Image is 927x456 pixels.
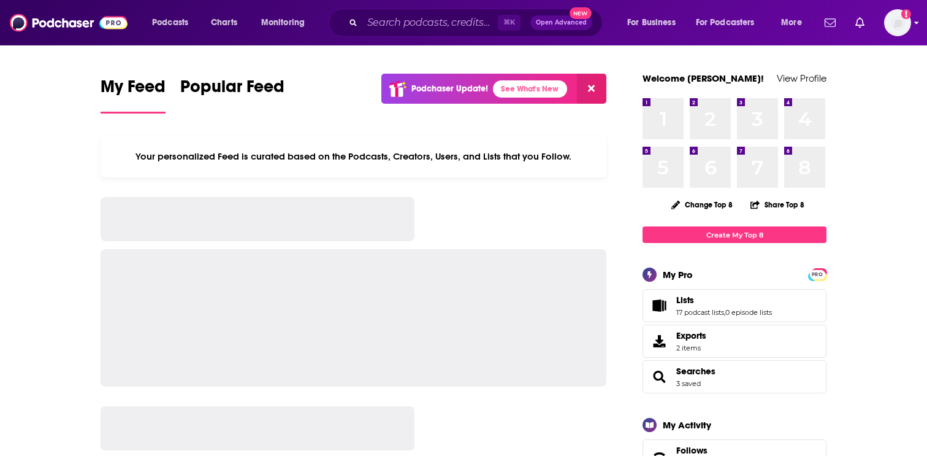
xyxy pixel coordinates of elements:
div: My Pro [663,269,693,280]
span: Logged in as EllaRoseMurphy [884,9,911,36]
button: Change Top 8 [664,197,740,212]
a: 3 saved [676,379,701,388]
span: Podcasts [152,14,188,31]
a: View Profile [777,72,826,84]
span: For Podcasters [696,14,755,31]
a: See What's New [493,80,567,98]
span: 2 items [676,344,706,352]
img: User Profile [884,9,911,36]
span: Exports [676,330,706,341]
div: Your personalized Feed is curated based on the Podcasts, Creators, Users, and Lists that you Follow. [101,136,606,177]
span: More [781,14,802,31]
a: 17 podcast lists [676,308,724,317]
p: Podchaser Update! [411,83,488,94]
a: Welcome [PERSON_NAME]! [643,72,764,84]
a: Follows [676,445,789,456]
a: Show notifications dropdown [820,12,841,33]
a: PRO [810,269,825,279]
a: Charts [203,13,245,33]
span: Searches [643,360,826,393]
a: Exports [643,325,826,358]
a: Popular Feed [180,76,284,114]
svg: Email not verified [901,9,911,19]
div: My Activity [663,419,711,431]
button: Open AdvancedNew [530,15,592,30]
button: open menu [143,13,204,33]
span: Lists [643,289,826,322]
input: Search podcasts, credits, & more... [362,13,498,33]
span: New [570,7,592,19]
span: Monitoring [261,14,305,31]
button: Show profile menu [884,9,911,36]
a: Show notifications dropdown [850,12,869,33]
span: For Business [627,14,676,31]
img: Podchaser - Follow, Share and Rate Podcasts [10,11,128,34]
a: Lists [647,297,671,314]
a: My Feed [101,76,166,114]
div: Search podcasts, credits, & more... [340,9,614,37]
a: Lists [676,295,772,306]
button: open menu [619,13,691,33]
span: , [724,308,725,317]
span: ⌘ K [498,15,521,31]
button: open menu [253,13,321,33]
span: Charts [211,14,237,31]
span: Exports [647,333,671,350]
button: Share Top 8 [750,193,805,217]
a: Create My Top 8 [643,226,826,243]
button: open menu [688,13,772,33]
span: Follows [676,445,708,456]
a: 0 episode lists [725,308,772,317]
span: Popular Feed [180,76,284,104]
span: My Feed [101,76,166,104]
span: Open Advanced [536,20,587,26]
span: PRO [810,270,825,279]
button: open menu [772,13,817,33]
a: Searches [676,366,715,377]
span: Lists [676,295,694,306]
a: Searches [647,368,671,385]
